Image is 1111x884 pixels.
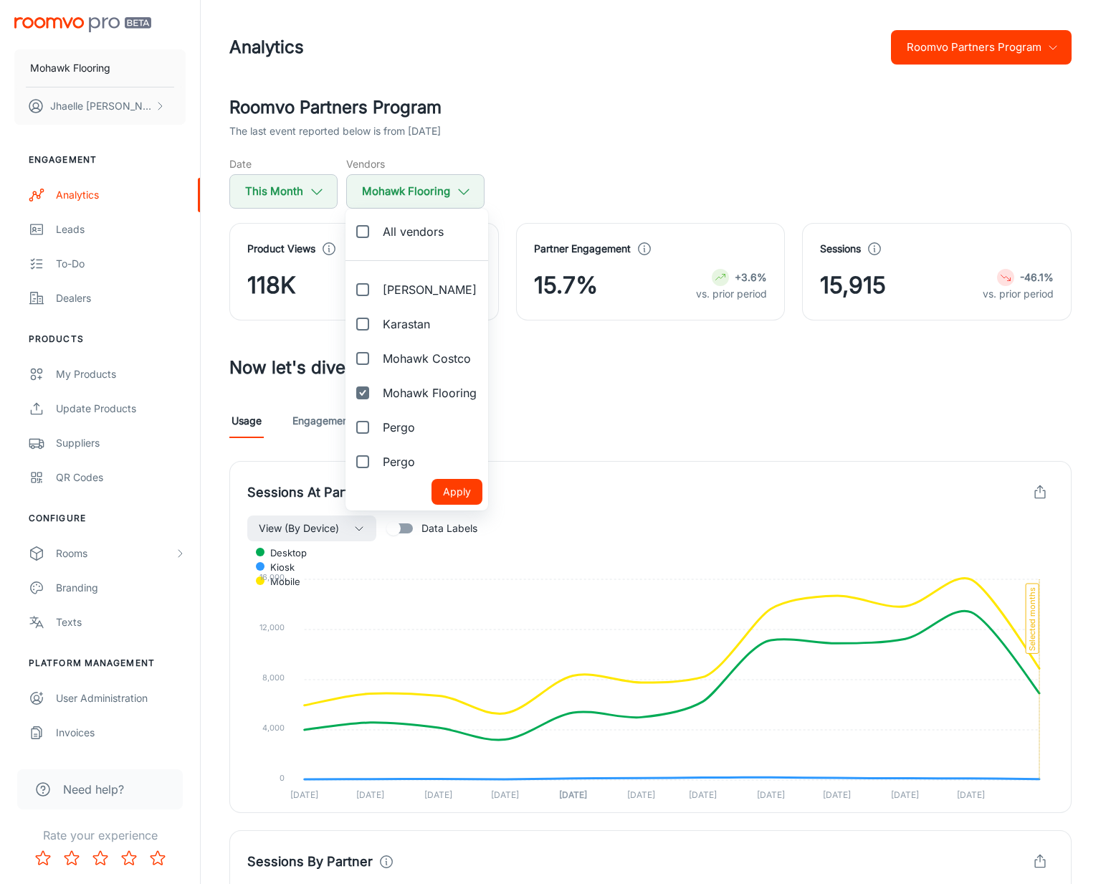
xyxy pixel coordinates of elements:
span: [PERSON_NAME] [383,281,477,298]
span: Mohawk Costco [383,350,471,367]
span: Pergo [383,419,415,436]
span: Karastan [383,315,430,333]
span: All vendors [383,223,444,240]
span: Pergo [383,453,415,470]
span: Mohawk Flooring [383,384,477,401]
button: Apply [431,479,482,505]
